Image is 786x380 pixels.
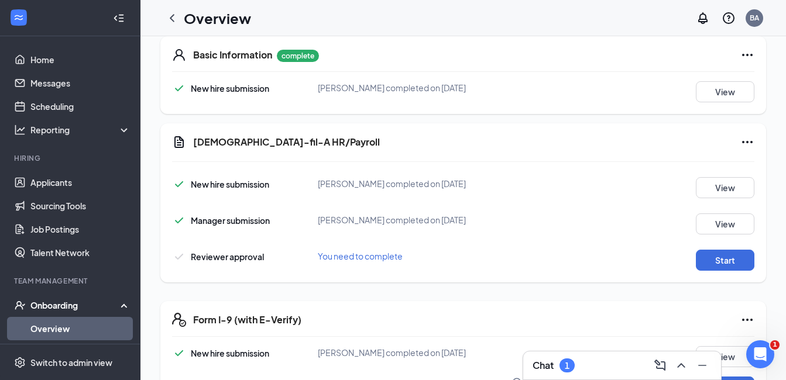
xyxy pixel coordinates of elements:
span: New hire submission [191,179,269,189]
span: [PERSON_NAME] completed on [DATE] [318,347,466,358]
a: Talent Network [30,241,131,264]
iframe: Intercom live chat [746,340,774,368]
h5: [DEMOGRAPHIC_DATA]-fil-A HR/Payroll [193,136,380,148]
a: E-Verify [30,340,131,364]
div: Team Management [14,276,128,286]
svg: Analysis [14,124,26,136]
span: [PERSON_NAME] completed on [DATE] [318,82,466,93]
svg: ChevronLeft [165,11,179,25]
svg: Ellipses [740,48,754,62]
button: ChevronUp [672,356,691,375]
div: Reporting [30,124,131,136]
button: Minimize [693,356,712,375]
button: View [696,213,754,234]
span: [PERSON_NAME] completed on [DATE] [318,178,466,189]
span: New hire submission [191,83,269,94]
svg: User [172,48,186,62]
h5: Form I-9 (with E-Verify) [193,313,301,326]
span: 1 [770,340,780,350]
svg: ChevronUp [674,358,688,372]
svg: Settings [14,357,26,368]
div: 1 [565,361,569,371]
a: Home [30,48,131,71]
h3: Chat [533,359,554,372]
a: Sourcing Tools [30,194,131,217]
span: Reviewer approval [191,251,264,262]
svg: WorkstreamLogo [13,12,25,23]
h5: Basic Information [193,49,272,61]
svg: QuestionInfo [722,11,736,25]
svg: Checkmark [172,250,186,264]
svg: Ellipses [740,313,754,327]
svg: Checkmark [172,346,186,360]
a: Applicants [30,171,131,194]
svg: FormI9EVerifyIcon [172,313,186,327]
div: Onboarding [30,299,121,311]
button: ComposeMessage [651,356,670,375]
span: You need to complete [318,251,403,261]
span: New hire submission [191,348,269,358]
a: Job Postings [30,217,131,241]
svg: UserCheck [14,299,26,311]
div: BA [750,13,759,23]
p: complete [277,50,319,62]
svg: ComposeMessage [653,358,667,372]
button: Start [696,250,754,271]
svg: Checkmark [172,81,186,95]
div: Hiring [14,153,128,163]
span: [PERSON_NAME] completed on [DATE] [318,215,466,225]
svg: Notifications [696,11,710,25]
svg: Checkmark [172,213,186,227]
div: Switch to admin view [30,357,112,368]
button: View [696,81,754,102]
svg: Document [172,135,186,149]
button: View [696,346,754,367]
svg: Collapse [113,12,125,24]
a: Overview [30,317,131,340]
span: Manager submission [191,215,270,226]
h1: Overview [184,8,251,28]
svg: Minimize [695,358,709,372]
svg: Checkmark [172,177,186,191]
a: Scheduling [30,95,131,118]
svg: Ellipses [740,135,754,149]
button: View [696,177,754,198]
a: Messages [30,71,131,95]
